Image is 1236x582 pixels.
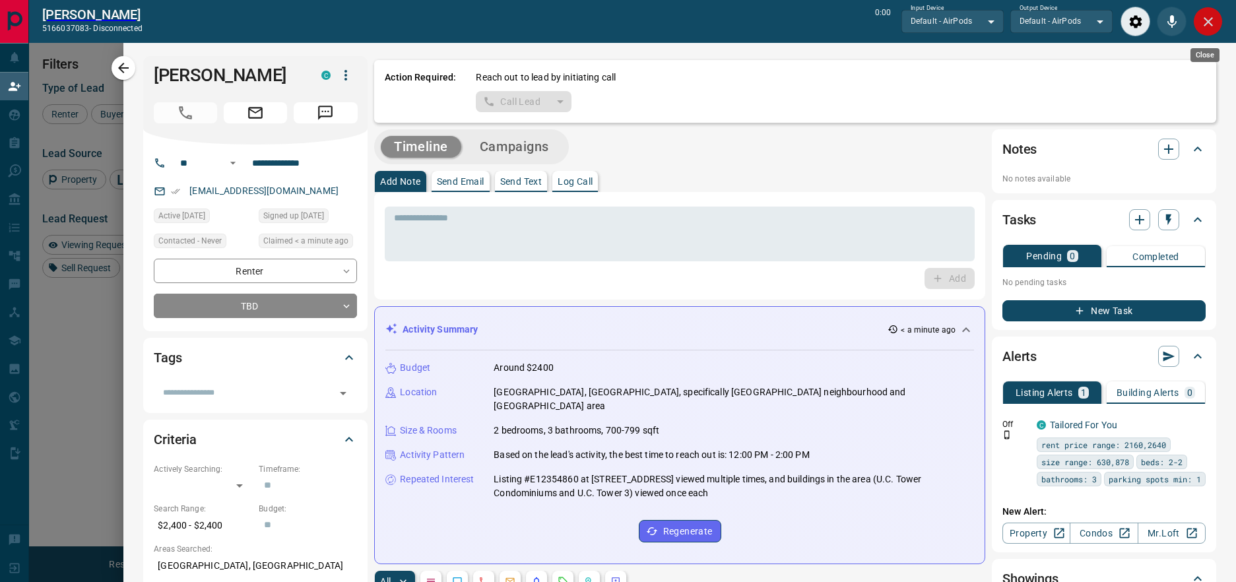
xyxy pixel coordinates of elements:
[494,472,974,500] p: Listing #E12354860 at [STREET_ADDRESS] viewed multiple times, and buildings in the area (U.C. Tow...
[1070,251,1075,261] p: 0
[263,209,324,222] span: Signed up [DATE]
[259,503,357,515] p: Budget:
[154,429,197,450] h2: Criteria
[158,209,205,222] span: Active [DATE]
[476,91,571,112] div: split button
[500,177,542,186] p: Send Text
[1016,388,1073,397] p: Listing Alerts
[1121,7,1150,36] div: Audio Settings
[400,361,430,375] p: Budget
[154,347,181,368] h2: Tags
[1002,204,1206,236] div: Tasks
[875,7,891,36] p: 0:00
[1037,420,1046,430] div: condos.ca
[1002,273,1206,292] p: No pending tasks
[225,155,241,171] button: Open
[1020,4,1057,13] label: Output Device
[1132,252,1179,261] p: Completed
[494,361,554,375] p: Around $2400
[1010,10,1113,32] div: Default - AirPods
[639,520,721,542] button: Regenerate
[1141,455,1183,469] span: beds: 2-2
[154,294,357,318] div: TBD
[400,424,457,437] p: Size & Rooms
[467,136,562,158] button: Campaigns
[1002,430,1012,439] svg: Push Notification Only
[911,4,944,13] label: Input Device
[259,463,357,475] p: Timeframe:
[558,177,593,186] p: Log Call
[171,187,180,196] svg: Email Verified
[494,448,809,462] p: Based on the lead's activity, the best time to reach out is: 12:00 PM - 2:00 PM
[259,209,357,227] div: Sat Sep 13 2025
[263,234,348,247] span: Claimed < a minute ago
[1002,300,1206,321] button: New Task
[154,555,357,577] p: [GEOGRAPHIC_DATA], [GEOGRAPHIC_DATA]
[1070,523,1138,544] a: Condos
[1157,7,1187,36] div: Mute
[1190,48,1220,62] div: Close
[42,22,143,34] p: 5166037083 -
[1002,209,1036,230] h2: Tasks
[403,323,478,337] p: Activity Summary
[400,448,465,462] p: Activity Pattern
[1002,139,1037,160] h2: Notes
[1002,340,1206,372] div: Alerts
[1041,455,1129,469] span: size range: 630,878
[154,65,302,86] h1: [PERSON_NAME]
[400,385,437,399] p: Location
[400,472,474,486] p: Repeated Interest
[259,234,357,252] div: Mon Sep 15 2025
[158,234,222,247] span: Contacted - Never
[154,209,252,227] div: Sun Sep 14 2025
[1026,251,1062,261] p: Pending
[385,317,974,342] div: Activity Summary< a minute ago
[901,10,1004,32] div: Default - AirPods
[321,71,331,80] div: condos.ca
[1193,7,1223,36] div: Close
[224,102,287,123] span: Email
[385,71,456,112] p: Action Required:
[476,71,616,84] p: Reach out to lead by initiating call
[437,177,484,186] p: Send Email
[1002,505,1206,519] p: New Alert:
[1117,388,1179,397] p: Building Alerts
[42,7,143,22] h2: [PERSON_NAME]
[1002,133,1206,165] div: Notes
[154,515,252,536] p: $2,400 - $2,400
[93,24,142,33] span: disconnected
[380,177,420,186] p: Add Note
[1002,418,1029,430] p: Off
[294,102,357,123] span: Message
[154,543,357,555] p: Areas Searched:
[334,384,352,403] button: Open
[1138,523,1206,544] a: Mr.Loft
[1002,523,1070,544] a: Property
[154,102,217,123] span: Call
[1002,346,1037,367] h2: Alerts
[189,185,339,196] a: [EMAIL_ADDRESS][DOMAIN_NAME]
[1081,388,1086,397] p: 1
[154,342,357,373] div: Tags
[1041,438,1166,451] span: rent price range: 2160,2640
[154,259,357,283] div: Renter
[494,385,974,413] p: [GEOGRAPHIC_DATA], [GEOGRAPHIC_DATA], specifically [GEOGRAPHIC_DATA] neighbourhood and [GEOGRAPHI...
[1041,472,1097,486] span: bathrooms: 3
[154,463,252,475] p: Actively Searching:
[381,136,461,158] button: Timeline
[1050,420,1117,430] a: Tailored For You
[494,424,659,437] p: 2 bedrooms, 3 bathrooms, 700-799 sqft
[1109,472,1201,486] span: parking spots min: 1
[1187,388,1192,397] p: 0
[1002,173,1206,185] p: No notes available
[901,324,956,336] p: < a minute ago
[154,424,357,455] div: Criteria
[154,503,252,515] p: Search Range:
